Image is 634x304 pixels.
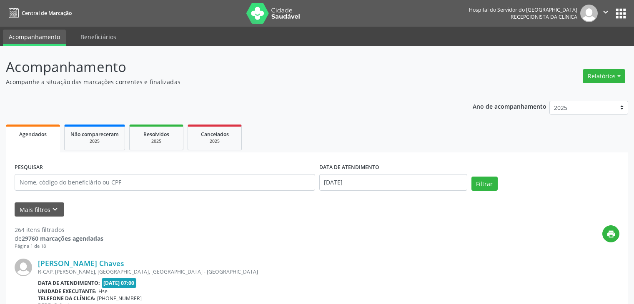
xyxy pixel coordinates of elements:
span: Resolvidos [143,131,169,138]
strong: 29760 marcações agendadas [22,234,103,242]
input: Nome, código do beneficiário ou CPF [15,174,315,191]
button: apps [614,6,628,21]
label: DATA DE ATENDIMENTO [319,161,379,174]
b: Data de atendimento: [38,279,100,287]
span: Agendados [19,131,47,138]
button: Relatórios [583,69,625,83]
input: Selecione um intervalo [319,174,467,191]
span: Não compareceram [70,131,119,138]
span: Hse [98,288,108,295]
img: img [580,5,598,22]
button: print [602,225,619,242]
p: Acompanhe a situação das marcações correntes e finalizadas [6,77,441,86]
a: [PERSON_NAME] Chaves [38,259,124,268]
p: Acompanhamento [6,57,441,77]
button: Filtrar [471,177,498,191]
div: 2025 [70,138,119,145]
i: keyboard_arrow_down [50,205,60,214]
button: Mais filtroskeyboard_arrow_down [15,202,64,217]
span: [DATE] 07:00 [102,278,137,288]
b: Unidade executante: [38,288,97,295]
span: Cancelados [201,131,229,138]
span: [PHONE_NUMBER] [97,295,142,302]
div: 2025 [194,138,236,145]
label: PESQUISAR [15,161,43,174]
a: Beneficiários [75,30,122,44]
div: Hospital do Servidor do [GEOGRAPHIC_DATA] [469,6,577,13]
div: de [15,234,103,243]
div: Página 1 de 18 [15,243,103,250]
img: img [15,259,32,276]
i:  [601,7,610,17]
button:  [598,5,614,22]
a: Acompanhamento [3,30,66,46]
span: Recepcionista da clínica [511,13,577,20]
div: 2025 [135,138,177,145]
b: Telefone da clínica: [38,295,95,302]
a: Central de Marcação [6,6,72,20]
div: 264 itens filtrados [15,225,103,234]
div: R-CAP. [PERSON_NAME], [GEOGRAPHIC_DATA], [GEOGRAPHIC_DATA] - [GEOGRAPHIC_DATA] [38,268,494,275]
span: Central de Marcação [22,10,72,17]
i: print [606,229,616,239]
p: Ano de acompanhamento [473,101,546,111]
